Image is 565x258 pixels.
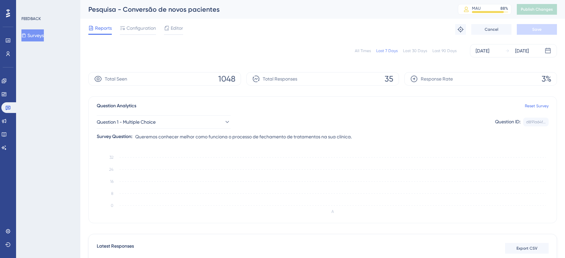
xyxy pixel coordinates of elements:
div: Survey Question: [97,133,133,141]
button: Publish Changes [517,4,557,15]
text: A [331,209,334,214]
span: Total Responses [263,75,297,83]
span: 35 [385,74,393,84]
span: Question Analytics [97,102,136,110]
span: Total Seen [105,75,127,83]
span: Publish Changes [521,7,553,12]
div: Question ID: [495,118,520,126]
span: Latest Responses [97,242,134,254]
div: [DATE] [476,47,489,55]
span: Configuration [127,24,156,32]
div: Last 30 Days [403,48,427,53]
tspan: 8 [111,191,113,196]
span: 3% [542,74,551,84]
div: Last 90 Days [432,48,457,53]
span: Save [532,27,542,32]
span: Reports [95,24,112,32]
tspan: 16 [110,179,113,184]
div: Pesquisa - Conversão de novos pacientes [88,5,441,14]
span: Queremos conhecer melhor como funciona o processo de fechamento de tratamentos na sua clínica. [135,133,352,141]
a: Reset Survey [525,103,549,109]
div: d891a64f... [526,119,546,125]
tspan: 24 [109,167,113,172]
span: Editor [171,24,183,32]
div: MAU [472,6,481,11]
tspan: 0 [111,203,113,208]
button: Surveys [21,29,44,41]
tspan: 32 [109,155,113,160]
button: Cancel [471,24,511,35]
button: Save [517,24,557,35]
span: 1048 [218,74,235,84]
div: FEEDBACK [21,16,41,21]
div: Last 7 Days [376,48,398,53]
button: Export CSV [505,243,549,254]
div: [DATE] [515,47,529,55]
div: All Times [355,48,371,53]
button: Question 1 - Multiple Choice [97,115,231,129]
span: Export CSV [516,246,538,251]
span: Response Rate [421,75,453,83]
span: Question 1 - Multiple Choice [97,118,156,126]
div: 88 % [500,6,508,11]
span: Cancel [485,27,498,32]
